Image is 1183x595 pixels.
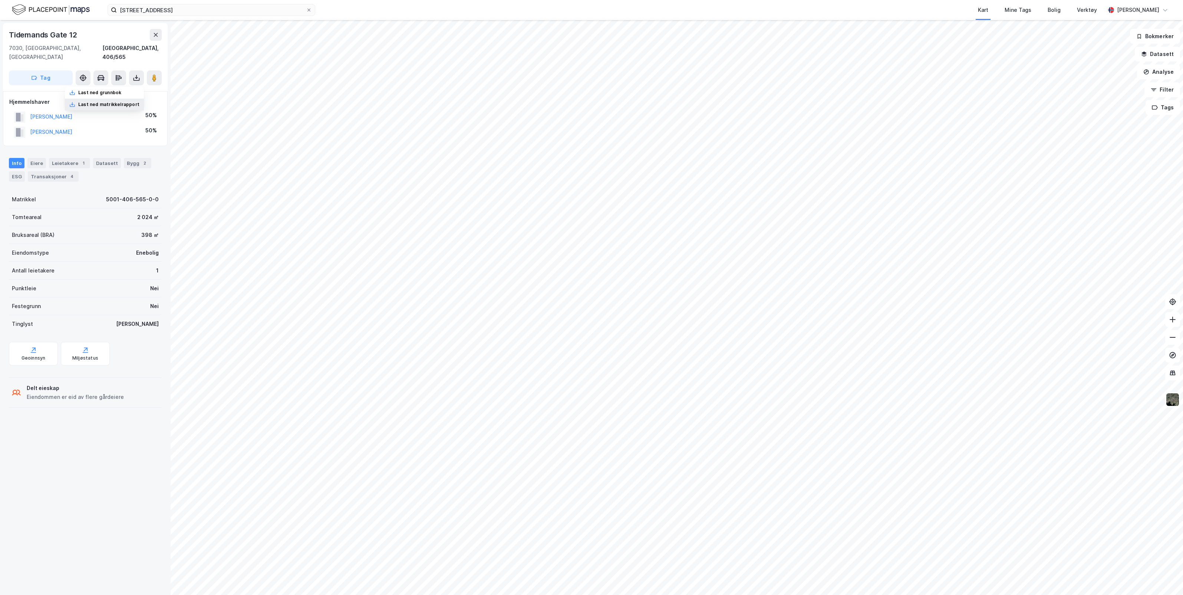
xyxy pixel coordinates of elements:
[22,355,46,361] div: Geoinnsyn
[1005,6,1031,14] div: Mine Tags
[117,4,306,16] input: Søk på adresse, matrikkel, gårdeiere, leietakere eller personer
[124,158,151,168] div: Bygg
[1137,65,1180,79] button: Analyse
[978,6,988,14] div: Kart
[1135,47,1180,62] button: Datasett
[1146,100,1180,115] button: Tags
[12,3,90,16] img: logo.f888ab2527a4732fd821a326f86c7f29.svg
[1048,6,1061,14] div: Bolig
[28,171,79,182] div: Transaksjoner
[78,102,139,108] div: Last ned matrikkelrapport
[9,29,79,41] div: Tidemands Gate 12
[12,248,49,257] div: Eiendomstype
[78,90,121,96] div: Last ned grunnbok
[1077,6,1097,14] div: Verktøy
[27,384,124,393] div: Delt eieskap
[150,284,159,293] div: Nei
[9,70,73,85] button: Tag
[49,158,90,168] div: Leietakere
[9,158,24,168] div: Info
[1144,82,1180,97] button: Filter
[141,231,159,239] div: 398 ㎡
[9,44,102,62] div: 7030, [GEOGRAPHIC_DATA], [GEOGRAPHIC_DATA]
[12,302,41,311] div: Festegrunn
[116,320,159,328] div: [PERSON_NAME]
[1166,393,1180,407] img: 9k=
[12,213,42,222] div: Tomteareal
[156,266,159,275] div: 1
[1146,559,1183,595] iframe: Chat Widget
[27,158,46,168] div: Eiere
[9,97,161,106] div: Hjemmelshaver
[1130,29,1180,44] button: Bokmerker
[12,284,36,293] div: Punktleie
[9,171,25,182] div: ESG
[12,231,55,239] div: Bruksareal (BRA)
[27,393,124,401] div: Eiendommen er eid av flere gårdeiere
[150,302,159,311] div: Nei
[145,126,157,135] div: 50%
[72,355,98,361] div: Miljøstatus
[12,266,55,275] div: Antall leietakere
[12,195,36,204] div: Matrikkel
[12,320,33,328] div: Tinglyst
[141,159,148,167] div: 2
[106,195,159,204] div: 5001-406-565-0-0
[93,158,121,168] div: Datasett
[137,213,159,222] div: 2 024 ㎡
[80,159,87,167] div: 1
[102,44,162,62] div: [GEOGRAPHIC_DATA], 406/565
[136,248,159,257] div: Enebolig
[145,111,157,120] div: 50%
[68,173,76,180] div: 4
[1117,6,1159,14] div: [PERSON_NAME]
